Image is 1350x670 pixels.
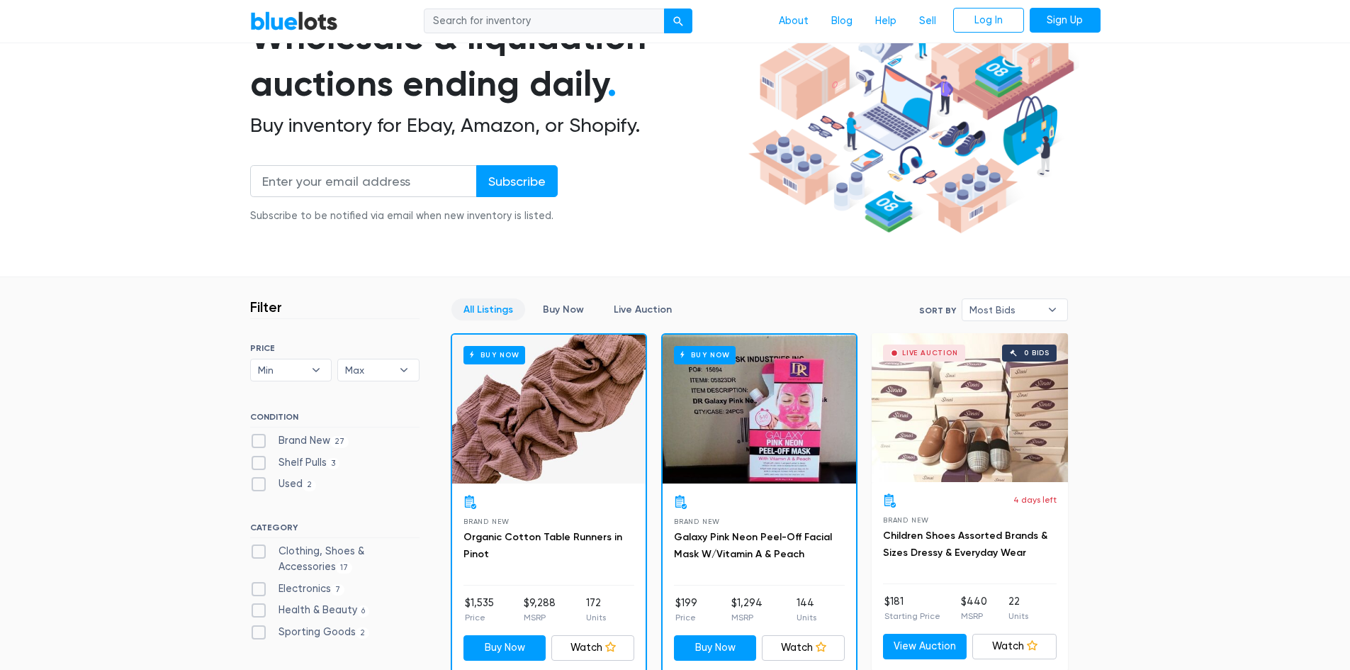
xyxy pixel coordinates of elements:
[250,11,338,31] a: BlueLots
[327,458,340,469] span: 3
[797,611,816,624] p: Units
[301,359,331,381] b: ▾
[586,611,606,624] p: Units
[250,433,349,449] label: Brand New
[820,8,864,35] a: Blog
[864,8,908,35] a: Help
[1024,350,1050,357] div: 0 bids
[602,298,684,320] a: Live Auction
[356,627,370,639] span: 2
[250,165,477,197] input: Enter your email address
[389,359,419,381] b: ▾
[331,584,345,596] span: 7
[303,480,317,491] span: 2
[463,346,525,364] h6: Buy Now
[452,335,646,484] a: Buy Now
[524,611,556,624] p: MSRP
[463,531,622,560] a: Organic Cotton Table Runners in Pinot
[883,634,967,659] a: View Auction
[336,562,353,574] span: 17
[969,299,1040,320] span: Most Bids
[919,304,956,317] label: Sort By
[250,13,743,108] h1: Wholesale & liquidation auctions ending daily
[961,594,987,622] li: $440
[586,596,606,624] li: 172
[607,62,617,105] span: .
[250,581,345,597] label: Electronics
[1030,8,1101,33] a: Sign Up
[872,333,1068,482] a: Live Auction 0 bids
[250,412,420,428] h6: CONDITION
[250,113,743,138] h2: Buy inventory for Ebay, Amazon, or Shopify.
[465,596,494,624] li: $1,535
[883,530,1047,559] a: Children Shoes Assorted Brands & Sizes Dressy & Everyday Wear
[674,518,720,525] span: Brand New
[1008,594,1028,622] li: 22
[250,523,420,538] h6: CATEGORY
[524,596,556,624] li: $9,288
[674,635,757,661] a: Buy Now
[797,596,816,624] li: 144
[250,343,420,353] h6: PRICE
[250,298,282,316] h3: Filter
[258,359,305,381] span: Min
[767,8,820,35] a: About
[884,610,940,622] p: Starting Price
[345,359,392,381] span: Max
[250,476,317,492] label: Used
[908,8,947,35] a: Sell
[1008,610,1028,622] p: Units
[250,455,340,471] label: Shelf Pulls
[675,611,697,624] p: Price
[902,350,958,357] div: Live Auction
[551,635,634,661] a: Watch
[663,335,856,484] a: Buy Now
[961,610,987,622] p: MSRP
[250,208,558,224] div: Subscribe to be notified via email when new inventory is listed.
[476,165,558,197] input: Subscribe
[674,346,736,364] h6: Buy Now
[972,634,1057,659] a: Watch
[883,516,929,524] span: Brand New
[451,298,525,320] a: All Listings
[953,8,1024,33] a: Log In
[1037,299,1067,320] b: ▾
[531,298,596,320] a: Buy Now
[731,596,763,624] li: $1,294
[463,635,546,661] a: Buy Now
[1013,493,1057,506] p: 4 days left
[250,603,370,618] label: Health & Beauty
[330,436,349,447] span: 27
[762,635,845,661] a: Watch
[674,531,832,560] a: Galaxy Pink Neon Peel-Off Facial Mask W/Vitamin A & Peach
[884,594,940,622] li: $181
[731,611,763,624] p: MSRP
[424,9,665,34] input: Search for inventory
[463,518,510,525] span: Brand New
[465,611,494,624] p: Price
[357,605,370,617] span: 6
[675,596,697,624] li: $199
[250,625,370,640] label: Sporting Goods
[250,544,420,574] label: Clothing, Shoes & Accessories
